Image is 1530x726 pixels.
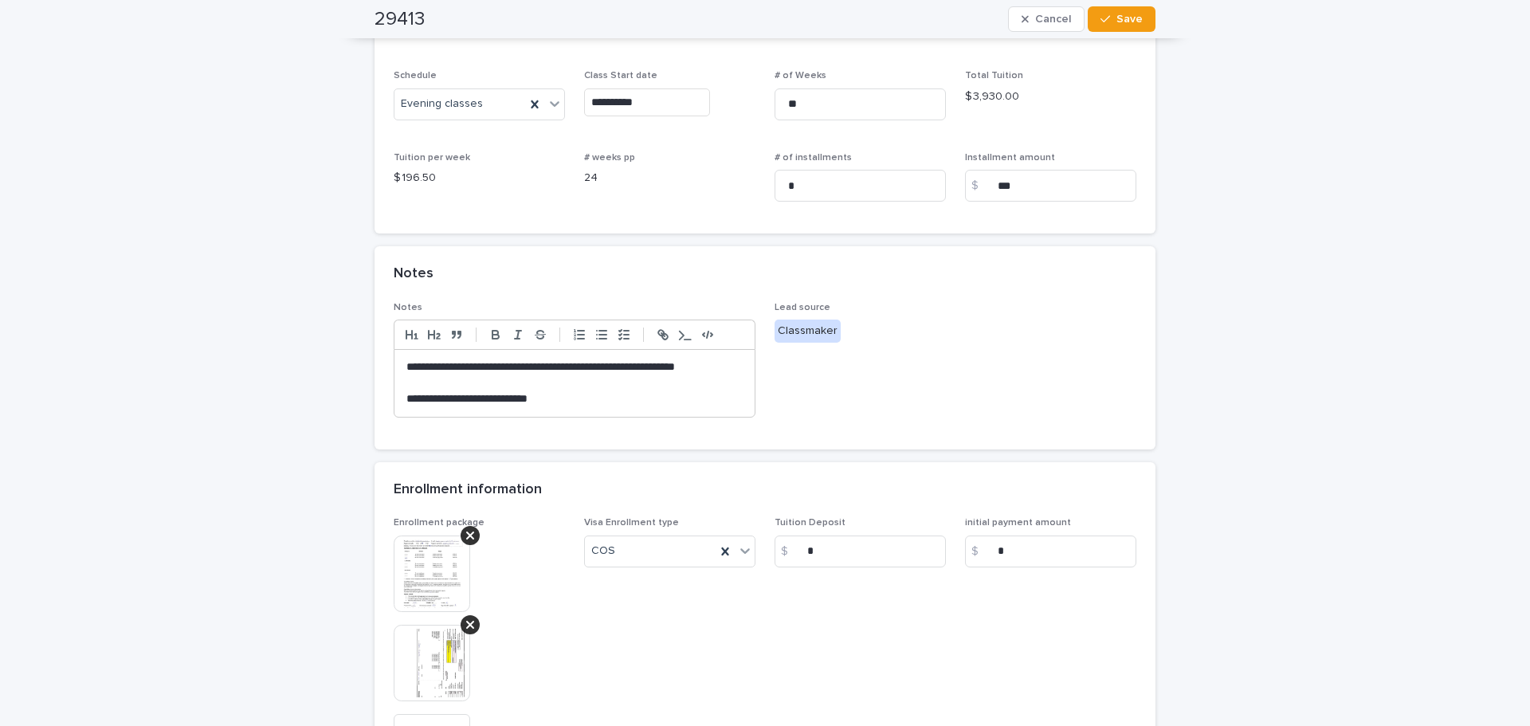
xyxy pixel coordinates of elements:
[775,536,806,567] div: $
[1116,14,1143,25] span: Save
[394,481,542,499] h2: Enrollment information
[394,153,470,163] span: Tuition per week
[965,88,1136,105] p: $ 3,930.00
[775,320,841,343] div: Classmaker
[394,303,422,312] span: Notes
[775,518,845,528] span: Tuition Deposit
[394,265,433,283] h2: Notes
[584,170,755,186] p: 24
[401,96,483,112] span: Evening classes
[394,71,437,80] span: Schedule
[1008,6,1085,32] button: Cancel
[394,170,565,186] p: $ 196.50
[584,518,679,528] span: Visa Enrollment type
[965,153,1055,163] span: Installment amount
[375,8,425,31] h2: 29413
[775,153,852,163] span: # of installments
[591,543,615,559] span: COS
[1088,6,1155,32] button: Save
[584,71,657,80] span: Class Start date
[394,518,484,528] span: Enrollment package
[965,536,997,567] div: $
[775,71,826,80] span: # of Weeks
[1035,14,1071,25] span: Cancel
[965,71,1023,80] span: Total Tuition
[965,170,997,202] div: $
[584,153,635,163] span: # weeks pp
[965,518,1071,528] span: initial payment amount
[775,303,830,312] span: Lead source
